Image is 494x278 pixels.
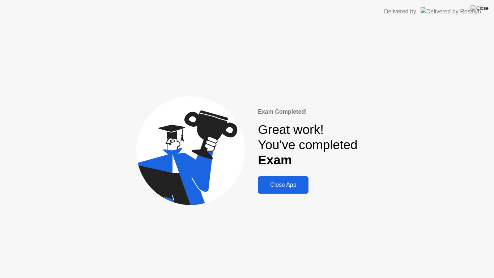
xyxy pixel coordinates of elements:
b: Exam [258,153,292,167]
button: Close App [258,176,308,194]
div: Close App [260,182,306,188]
img: Delivered by Rosalyn [421,7,481,16]
div: Great work! You've completed [258,122,357,168]
div: Exam Completed! [258,108,357,116]
img: Close [470,5,489,11]
div: Delivered by [384,7,416,16]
